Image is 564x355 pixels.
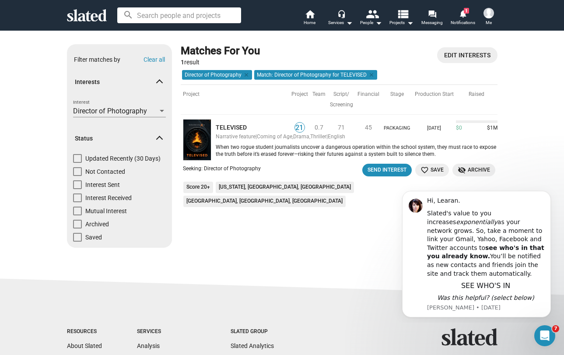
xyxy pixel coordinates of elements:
[144,56,165,63] button: Clear all
[413,84,456,115] th: Production Start
[67,68,172,96] mat-expansion-panel-header: Interests
[420,165,444,175] span: Save
[289,84,310,115] th: Project
[183,119,211,161] img: TELEVISED
[67,98,172,125] div: Interests
[294,9,325,28] a: Home
[181,59,184,66] strong: 1
[382,114,413,134] td: Packaging
[73,107,147,115] span: Director of Photography
[85,180,120,189] span: Interest Sent
[310,134,326,140] span: Thriller
[365,124,372,131] span: 45
[458,165,490,175] span: Archive
[85,233,102,242] span: Saved
[328,18,353,28] div: Services
[415,164,449,176] button: Save
[421,18,443,28] span: Messaging
[181,59,200,66] span: result
[216,134,257,140] span: Narrative feature |
[459,9,467,18] mat-icon: notifications
[456,84,497,115] th: Raised
[405,18,415,28] mat-icon: arrow_drop_down
[181,44,260,58] div: Matches For You
[67,342,102,349] a: About Slated
[464,8,469,14] span: 1
[295,123,305,132] span: 21
[325,9,356,28] button: Services
[67,154,172,246] div: Status
[437,47,497,63] a: Open profile page - Settings dialog
[67,328,102,335] div: Resources
[338,124,345,131] span: 71
[85,154,161,163] span: Updated Recently (30 Days)
[304,18,315,28] span: Home
[85,167,125,176] span: Not Contacted
[389,18,413,28] span: Projects
[373,18,384,28] mat-icon: arrow_drop_down
[382,84,413,115] th: Stage
[360,18,382,28] div: People
[181,84,216,115] th: Project
[182,70,252,80] mat-chip: Director of Photography
[478,6,499,29] button: Learan KahanovMe
[231,328,290,335] div: Slated Group
[257,134,293,140] span: Coming of Age,
[328,84,355,115] th: Script/ Screening
[413,114,456,134] td: [DATE]
[337,10,345,18] mat-icon: headset_mic
[367,71,375,79] mat-icon: clear
[328,134,345,140] span: English
[365,7,378,20] mat-icon: people
[254,70,377,80] mat-chip: Match: Director of Photography for TELEVISED
[137,328,196,335] div: Services
[74,56,120,64] div: Filter matches by
[326,134,328,140] span: |
[183,196,346,207] li: [GEOGRAPHIC_DATA], [GEOGRAPHIC_DATA], [GEOGRAPHIC_DATA]
[362,164,412,176] button: Send Interest
[216,182,354,193] li: [US_STATE], [GEOGRAPHIC_DATA], [GEOGRAPHIC_DATA]
[486,18,492,28] span: Me
[67,124,172,152] mat-expansion-panel-header: Status
[85,193,132,202] span: Interest Received
[183,165,261,172] span: Seeking: Director of Photography
[242,71,249,79] mat-icon: clear
[428,10,436,18] mat-icon: forum
[386,9,417,28] button: Projects
[75,134,157,143] span: Status
[183,182,213,193] li: Score 20+
[417,9,448,28] a: Messaging
[483,125,497,132] span: $1M
[355,84,382,115] th: Financial
[456,125,462,132] span: $0
[448,9,478,28] a: 1Notifications
[420,166,429,174] mat-icon: favorite_border
[483,8,494,18] img: Learan Kahanov
[293,134,310,140] span: Drama,
[458,166,466,174] mat-icon: visibility_off
[451,18,475,28] span: Notifications
[85,220,109,228] span: Archived
[85,207,127,215] span: Mutual Interest
[368,165,406,175] div: Send Interest
[315,124,323,131] span: 0.7
[534,325,555,346] iframe: Intercom live chat
[216,123,289,132] a: TELEVISED
[231,342,274,349] a: Slated Analytics
[75,78,157,86] span: Interests
[117,7,241,23] input: Search people and projects
[444,47,490,63] span: Edit Interests
[310,84,328,115] th: Team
